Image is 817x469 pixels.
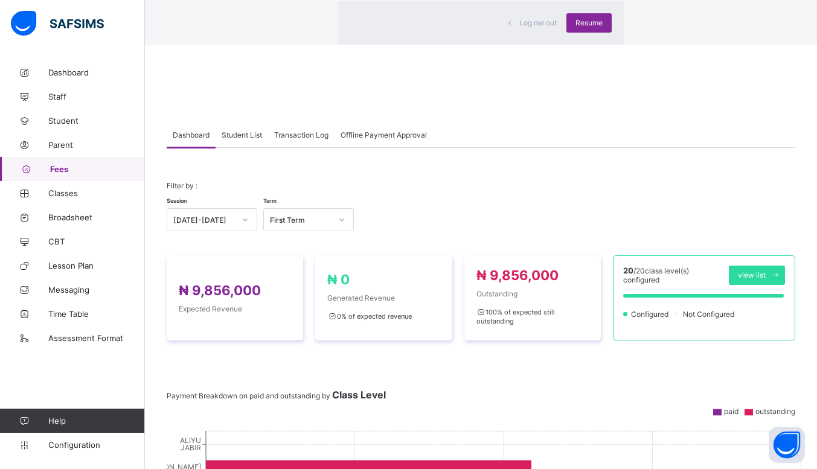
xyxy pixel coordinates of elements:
span: Term [263,197,277,204]
span: Dashboard [173,130,210,139]
span: Parent [48,140,145,150]
span: Help [48,416,144,426]
span: Student [48,116,145,126]
span: ₦ 9,856,000 [476,267,559,283]
tspan: JABIR [181,443,201,452]
span: Outstanding [476,289,589,298]
span: view list [738,270,766,279]
span: ₦ 0 [327,272,350,287]
span: Log me out [519,18,557,27]
span: Resume [575,18,603,27]
span: Time Table [48,309,145,319]
img: safsims [11,11,104,36]
span: paid [724,407,739,416]
span: Configured [630,310,672,319]
span: Configuration [48,440,144,450]
span: Broadsheet [48,212,145,222]
span: Assessment Format [48,333,145,343]
span: Dashboard [48,68,145,77]
span: 0 % of expected revenue [327,312,411,321]
span: Fees [50,164,145,174]
span: 100 % of expected still outstanding [476,308,555,325]
button: Open asap [769,427,805,463]
div: First Term [270,215,332,224]
span: Lesson Plan [48,261,145,270]
span: Filter by : [167,181,197,190]
span: Generated Revenue [327,293,440,302]
span: outstanding [755,407,795,416]
span: CBT [48,237,145,246]
span: Expected Revenue [179,304,291,313]
span: Staff [48,92,145,101]
span: Transaction Log [274,130,328,139]
span: Class Level [332,389,386,401]
span: Offline Payment Approval [341,130,427,139]
div: [DATE]-[DATE] [173,215,235,224]
tspan: ALIYU [180,436,201,445]
span: 20 [623,266,633,275]
span: Messaging [48,285,145,295]
span: Session [167,197,187,204]
span: ₦ 9,856,000 [179,282,261,298]
span: Classes [48,188,145,198]
span: / 20 class level(s) configured [623,266,689,284]
span: Student List [222,130,262,139]
span: Not Configured [682,310,738,319]
span: Payment Breakdown on paid and outstanding by [167,391,386,400]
